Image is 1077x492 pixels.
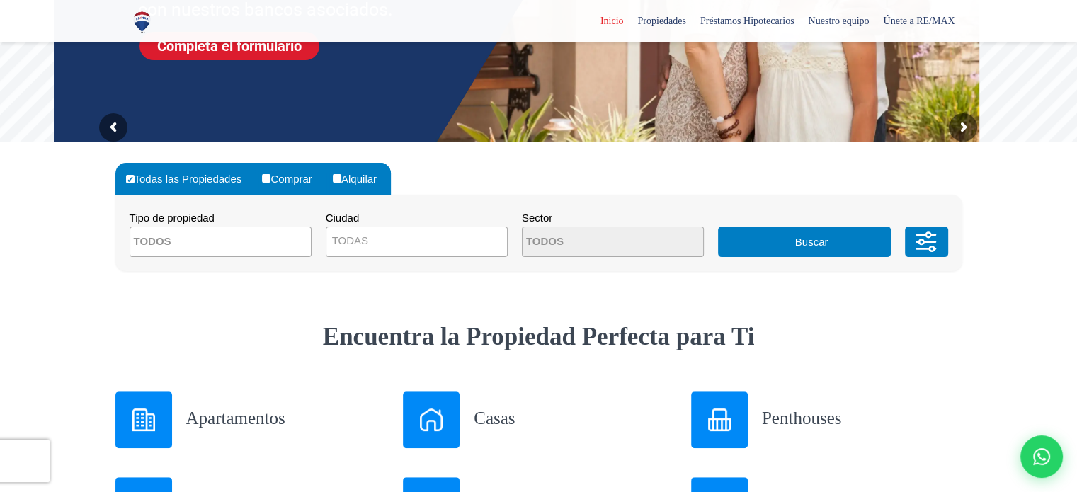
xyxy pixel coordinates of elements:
[691,391,962,448] a: Penthouses
[130,227,268,258] textarea: Search
[130,10,154,35] img: Logo de REMAX
[630,11,693,32] span: Propiedades
[122,163,256,195] label: Todas las Propiedades
[115,391,387,448] a: Apartamentos
[332,234,368,246] span: TODAS
[762,406,962,430] h3: Penthouses
[262,174,270,183] input: Comprar
[523,227,660,258] textarea: Search
[130,212,215,224] span: Tipo de propiedad
[139,32,319,60] a: Completa el formulario
[474,406,674,430] h3: Casas
[126,175,135,183] input: Todas las Propiedades
[718,227,891,257] button: Buscar
[186,406,387,430] h3: Apartamentos
[258,163,326,195] label: Comprar
[326,227,508,257] span: TODAS
[323,323,755,350] strong: Encuentra la Propiedad Perfecta para Ti
[593,11,631,32] span: Inicio
[329,163,391,195] label: Alquilar
[801,11,876,32] span: Nuestro equipo
[326,212,360,224] span: Ciudad
[522,212,552,224] span: Sector
[333,174,341,183] input: Alquilar
[876,11,962,32] span: Únete a RE/MAX
[326,231,507,251] span: TODAS
[693,11,802,32] span: Préstamos Hipotecarios
[403,391,674,448] a: Casas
